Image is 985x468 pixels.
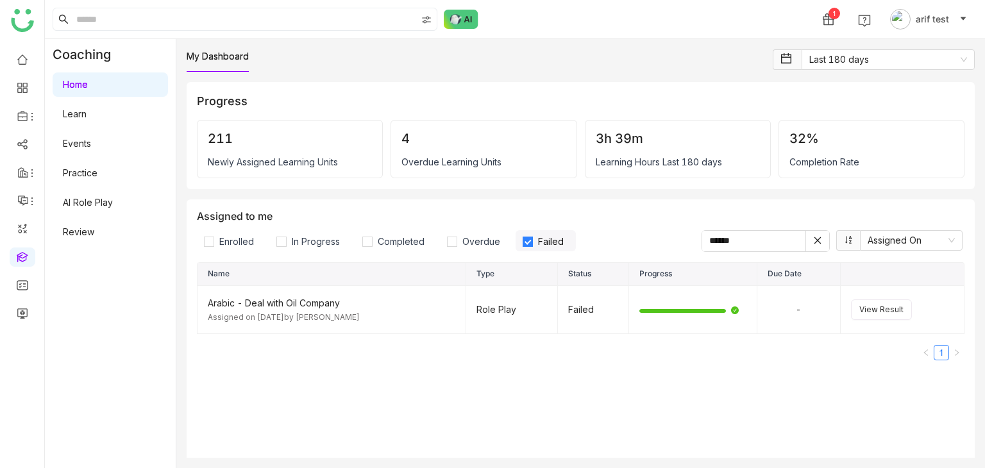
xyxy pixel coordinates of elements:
nz-select-item: Last 180 days [809,50,967,69]
div: Newly Assigned Learning Units [208,156,372,167]
img: ask-buddy-normal.svg [444,10,478,29]
span: Completed [373,236,430,247]
button: Previous Page [918,345,934,360]
a: 1 [934,346,948,360]
div: 32% [789,131,954,146]
li: 1 [934,345,949,360]
div: 4 [401,131,566,146]
div: 211 [208,131,372,146]
span: Overdue [457,236,505,247]
button: arif test [888,9,970,29]
div: Assigned on [DATE] by [PERSON_NAME] [208,312,455,324]
div: Failed [568,303,618,317]
span: In Progress [287,236,345,247]
img: search-type.svg [421,15,432,25]
div: Overdue Learning Units [401,156,566,167]
span: View Result [859,304,904,316]
a: AI Role Play [63,197,113,208]
div: 3h 39m [596,131,760,146]
div: Assigned to me [197,210,964,252]
a: Learn [63,108,87,119]
span: Enrolled [214,236,259,247]
th: Progress [629,263,757,286]
th: Due Date [757,263,841,286]
a: Home [63,79,88,90]
a: My Dashboard [187,51,249,62]
img: avatar [890,9,911,29]
th: Status [558,263,628,286]
button: View Result [851,299,912,320]
td: - [757,286,841,335]
nz-select-item: Assigned On [868,231,955,250]
div: 1 [829,8,840,19]
div: Role Play [476,303,548,317]
th: Type [466,263,559,286]
div: Coaching [45,39,130,70]
th: Name [198,263,466,286]
img: help.svg [858,14,871,27]
a: Review [63,226,94,237]
div: Arabic - Deal with Oil Company [208,296,455,310]
div: Progress [197,92,964,110]
span: arif test [916,12,949,26]
a: Events [63,138,91,149]
div: Learning Hours Last 180 days [596,156,760,167]
img: logo [11,9,34,32]
div: Completion Rate [789,156,954,167]
a: Practice [63,167,97,178]
span: Failed [533,236,569,247]
button: Next Page [949,345,964,360]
